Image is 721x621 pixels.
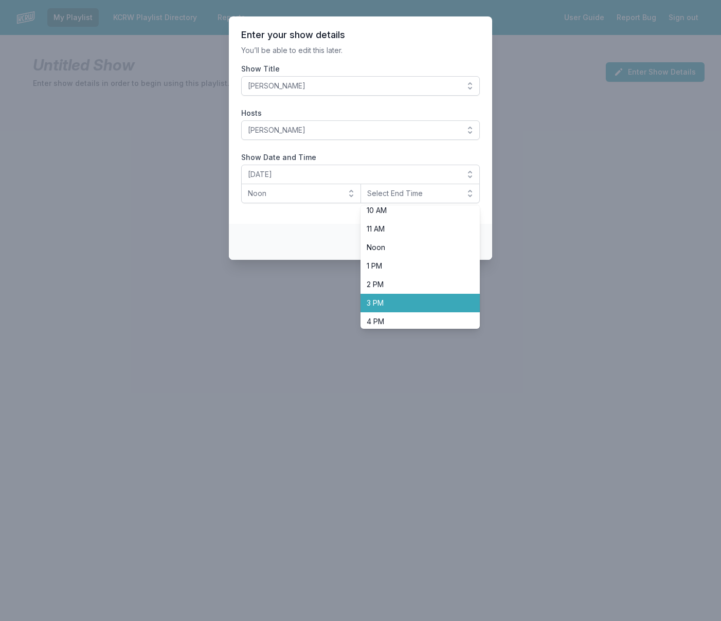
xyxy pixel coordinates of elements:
[248,125,459,135] span: [PERSON_NAME]
[241,76,480,96] button: [PERSON_NAME]
[241,29,480,41] header: Enter your show details
[367,316,462,327] span: 4 PM
[248,188,340,199] span: Noon
[241,45,480,56] p: You’ll be able to edit this later.
[241,152,316,163] legend: Show Date and Time
[241,184,361,203] button: Noon
[367,242,462,253] span: Noon
[367,224,462,234] span: 11 AM
[367,205,462,216] span: 10 AM
[241,120,480,140] button: [PERSON_NAME]
[367,188,459,199] span: Select End Time
[248,81,459,91] span: [PERSON_NAME]
[367,298,462,308] span: 3 PM
[241,165,480,184] button: [DATE]
[241,64,480,74] label: Show Title
[367,261,462,271] span: 1 PM
[360,184,480,203] button: Select End Time
[248,169,459,180] span: [DATE]
[241,108,480,118] label: Hosts
[367,279,462,290] span: 2 PM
